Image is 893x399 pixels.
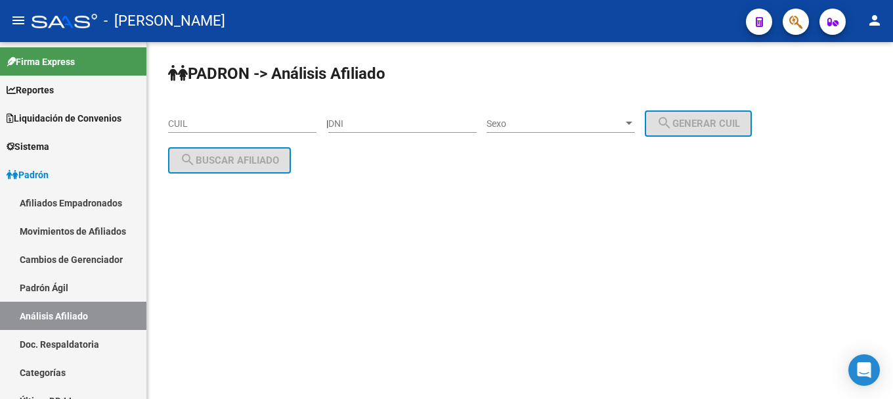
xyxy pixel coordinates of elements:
[657,115,672,131] mat-icon: search
[848,354,880,386] div: Open Intercom Messenger
[11,12,26,28] mat-icon: menu
[7,139,49,154] span: Sistema
[487,118,623,129] span: Sexo
[867,12,882,28] mat-icon: person
[168,147,291,174] button: Buscar afiliado
[104,7,225,35] span: - [PERSON_NAME]
[657,118,740,129] span: Generar CUIL
[7,55,75,69] span: Firma Express
[645,110,752,137] button: Generar CUIL
[7,83,54,97] span: Reportes
[180,152,196,168] mat-icon: search
[326,118,762,129] div: |
[7,111,121,126] span: Liquidación de Convenios
[180,154,279,166] span: Buscar afiliado
[7,168,49,182] span: Padrón
[168,64,385,83] strong: PADRON -> Análisis Afiliado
